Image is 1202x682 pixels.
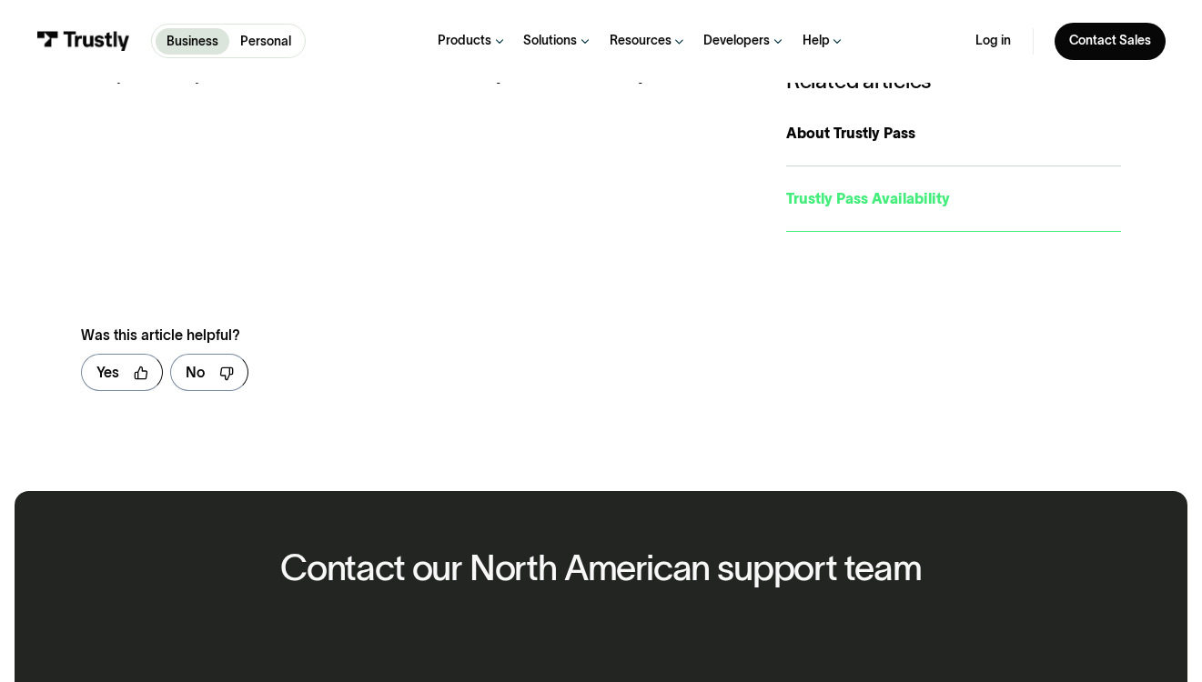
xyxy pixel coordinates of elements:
a: About Trustly Pass [786,101,1121,166]
div: No [186,362,205,384]
a: Contact Sales [1055,23,1166,61]
div: Solutions [523,33,577,49]
div: About Trustly Pass [786,123,1121,145]
div: Developers [703,33,770,49]
a: Trustly Pass Availability [786,166,1121,232]
a: Yes [81,354,163,391]
div: Resources [610,33,672,49]
div: Help [803,33,830,49]
div: Contact Sales [1069,33,1151,49]
a: Log in [975,33,1011,49]
div: Yes [96,362,119,384]
div: Products [438,33,491,49]
p: Business [167,32,218,51]
img: Trustly Logo [36,31,129,51]
div: Trustly Pass Availability [786,188,1121,210]
p: Personal [240,32,291,51]
a: No [170,354,248,391]
a: Business [156,28,229,55]
h2: Contact our North American support team [280,549,922,588]
a: Personal [229,28,302,55]
div: Was this article helpful? [81,325,712,346]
